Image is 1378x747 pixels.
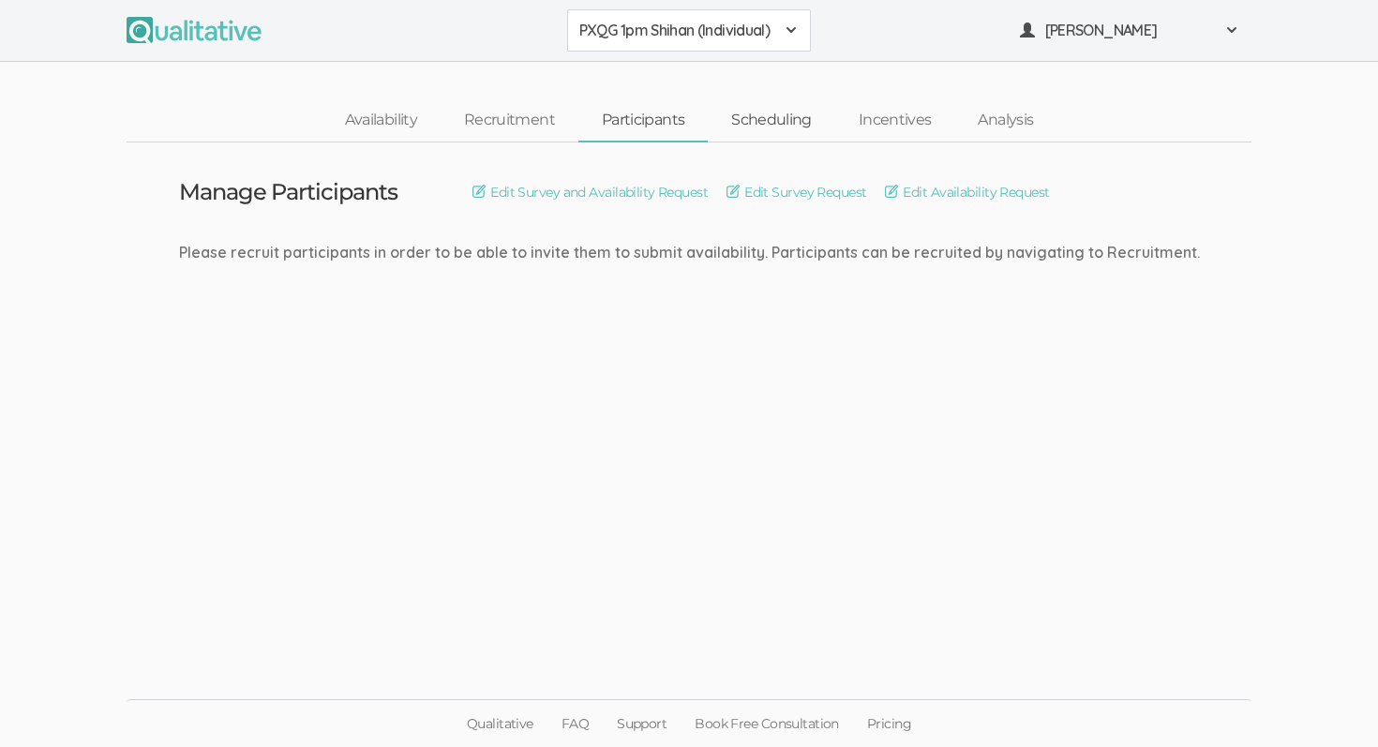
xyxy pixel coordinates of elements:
[579,20,774,41] span: PXQG 1pm Shihan (Individual)
[179,180,398,204] h3: Manage Participants
[954,100,1056,141] a: Analysis
[1045,20,1214,41] span: [PERSON_NAME]
[127,17,262,43] img: Qualitative
[547,700,603,747] a: FAQ
[1284,657,1378,747] iframe: Chat Widget
[578,100,708,141] a: Participants
[567,9,811,52] button: PXQG 1pm Shihan (Individual)
[708,100,835,141] a: Scheduling
[453,700,547,747] a: Qualitative
[441,100,578,141] a: Recruitment
[179,242,1200,263] div: Please recruit participants in order to be able to invite them to submit availability. Participan...
[322,100,441,141] a: Availability
[472,182,708,202] a: Edit Survey and Availability Request
[885,182,1049,202] a: Edit Availability Request
[681,700,853,747] a: Book Free Consultation
[726,182,866,202] a: Edit Survey Request
[835,100,955,141] a: Incentives
[853,700,925,747] a: Pricing
[603,700,681,747] a: Support
[1008,9,1251,52] button: [PERSON_NAME]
